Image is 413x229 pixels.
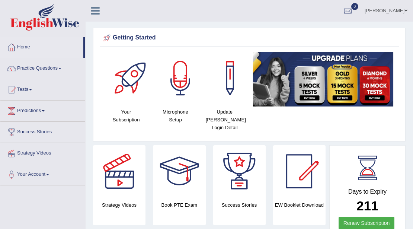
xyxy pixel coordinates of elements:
h4: Strategy Videos [93,201,145,209]
div: Getting Started [102,32,397,44]
h4: Days to Expiry [338,188,397,195]
a: Your Account [0,164,85,183]
h4: EW Booklet Download [273,201,326,209]
img: small5.jpg [253,52,393,106]
h4: Your Subscription [105,108,147,124]
a: Predictions [0,101,85,119]
a: Tests [0,79,85,98]
span: 0 [351,3,359,10]
h4: Microphone Setup [154,108,196,124]
a: Success Stories [0,122,85,140]
a: Practice Questions [0,58,85,77]
a: Strategy Videos [0,143,85,162]
a: Home [0,37,83,55]
h4: Book PTE Exam [153,201,205,209]
h4: Success Stories [213,201,266,209]
b: 211 [356,198,378,213]
h4: Update [PERSON_NAME] Login Detail [204,108,246,131]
